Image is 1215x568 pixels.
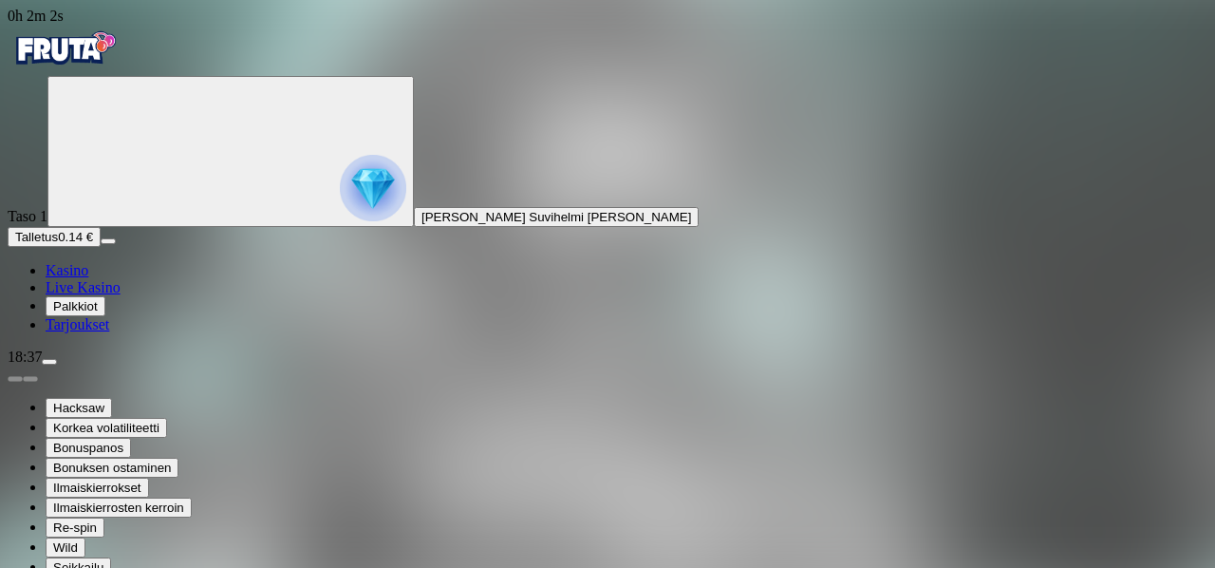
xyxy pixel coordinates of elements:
a: poker-chip iconLive Kasino [46,279,121,295]
button: Talletusplus icon0.14 € [8,227,101,247]
span: Re-spin [53,521,97,535]
button: Hacksaw [46,398,112,418]
button: next slide [23,376,38,382]
button: Bonuspanos [46,438,131,458]
button: [PERSON_NAME] Suvihelmi [PERSON_NAME] [414,207,699,227]
span: 0.14 € [58,230,93,244]
button: Ilmaiskierrosten kerroin [46,498,192,518]
span: Bonuspanos [53,441,123,455]
span: Korkea volatiliteetti [53,421,159,435]
span: Palkkiot [53,299,98,313]
span: Tarjoukset [46,316,109,332]
span: Talletus [15,230,58,244]
span: user session time [8,8,64,24]
button: reward progress [47,76,414,227]
a: diamond iconKasino [46,262,88,278]
span: Wild [53,540,78,555]
span: Hacksaw [53,401,104,415]
span: Ilmaiskierrokset [53,481,141,495]
span: Bonuksen ostaminen [53,461,171,475]
span: Live Kasino [46,279,121,295]
button: Bonuksen ostaminen [46,458,178,478]
span: [PERSON_NAME] Suvihelmi [PERSON_NAME] [421,210,691,224]
button: menu [101,238,116,244]
button: Wild [46,538,85,558]
span: Ilmaiskierrosten kerroin [53,501,184,515]
button: menu [42,359,57,365]
a: Fruta [8,59,121,75]
button: Ilmaiskierrokset [46,478,149,498]
button: reward iconPalkkiot [46,296,105,316]
span: 18:37 [8,349,42,365]
img: reward progress [340,155,406,221]
button: prev slide [8,376,23,382]
button: Korkea volatiliteetti [46,418,167,438]
img: Fruta [8,25,121,72]
span: Taso 1 [8,208,47,224]
a: gift-inverted iconTarjoukset [46,316,109,332]
button: Re-spin [46,518,104,538]
span: Kasino [46,262,88,278]
nav: Primary [8,25,1207,333]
